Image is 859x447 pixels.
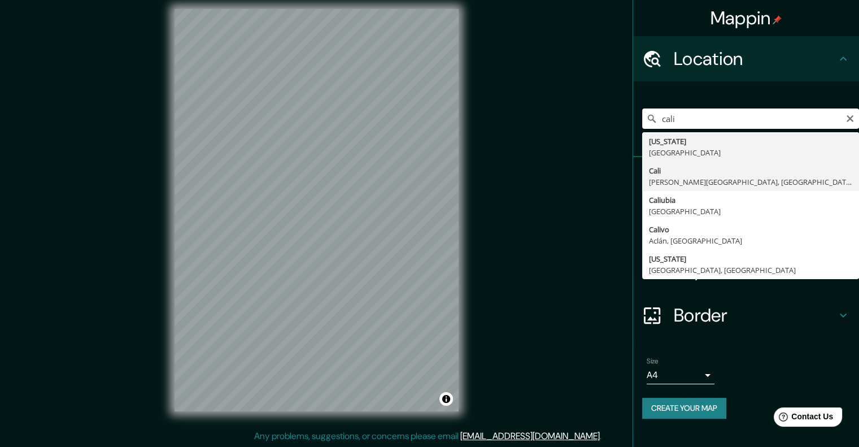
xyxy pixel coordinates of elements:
[601,429,603,443] div: .
[254,429,601,443] p: Any problems, suggestions, or concerns please email .
[649,136,852,147] div: [US_STATE]
[649,264,852,276] div: [GEOGRAPHIC_DATA], [GEOGRAPHIC_DATA]
[674,304,836,327] h4: Border
[649,194,852,206] div: Caliubia
[642,109,859,129] input: Pick your city or area
[175,9,459,411] canvas: Map
[649,253,852,264] div: [US_STATE]
[642,398,726,419] button: Create your map
[649,235,852,246] div: Aclán, [GEOGRAPHIC_DATA]
[845,112,854,123] button: Clear
[647,366,714,384] div: A4
[633,202,859,248] div: Style
[649,224,852,235] div: Calivo
[603,429,605,443] div: .
[633,157,859,202] div: Pins
[649,206,852,217] div: [GEOGRAPHIC_DATA]
[773,15,782,24] img: pin-icon.png
[633,36,859,81] div: Location
[439,392,453,406] button: Toggle attribution
[647,357,659,366] label: Size
[460,430,600,442] a: [EMAIL_ADDRESS][DOMAIN_NAME]
[674,259,836,281] h4: Layout
[674,47,836,70] h4: Location
[633,293,859,338] div: Border
[649,147,852,158] div: [GEOGRAPHIC_DATA]
[710,7,782,29] h4: Mappin
[649,176,852,188] div: [PERSON_NAME][GEOGRAPHIC_DATA], [GEOGRAPHIC_DATA]
[758,403,847,435] iframe: Help widget launcher
[649,165,852,176] div: Cali
[633,248,859,293] div: Layout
